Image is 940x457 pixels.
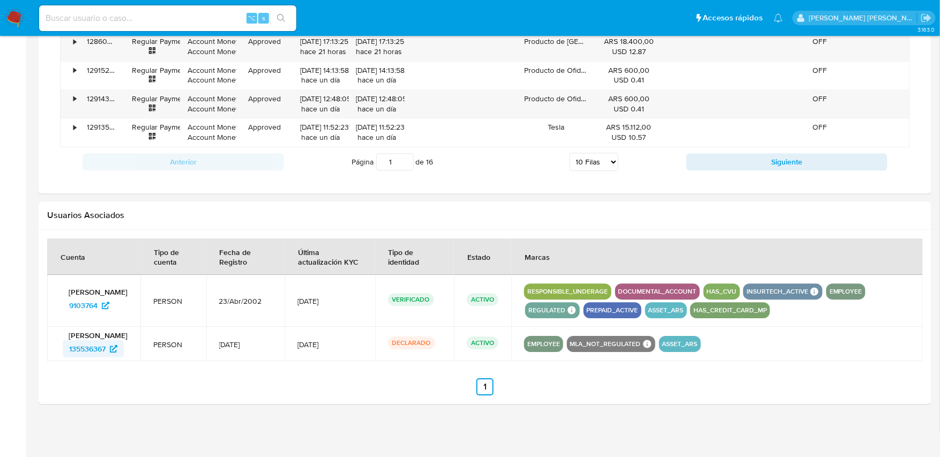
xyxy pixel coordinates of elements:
[39,11,296,25] input: Buscar usuario o caso...
[774,13,783,23] a: Notificaciones
[917,25,935,34] span: 3.163.0
[47,210,923,221] h2: Usuarios Asociados
[248,13,256,23] span: ⌥
[809,13,917,23] p: rene.vale@mercadolibre.com
[270,11,292,26] button: search-icon
[262,13,265,23] span: s
[703,12,763,24] span: Accesos rápidos
[921,12,932,24] a: Salir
